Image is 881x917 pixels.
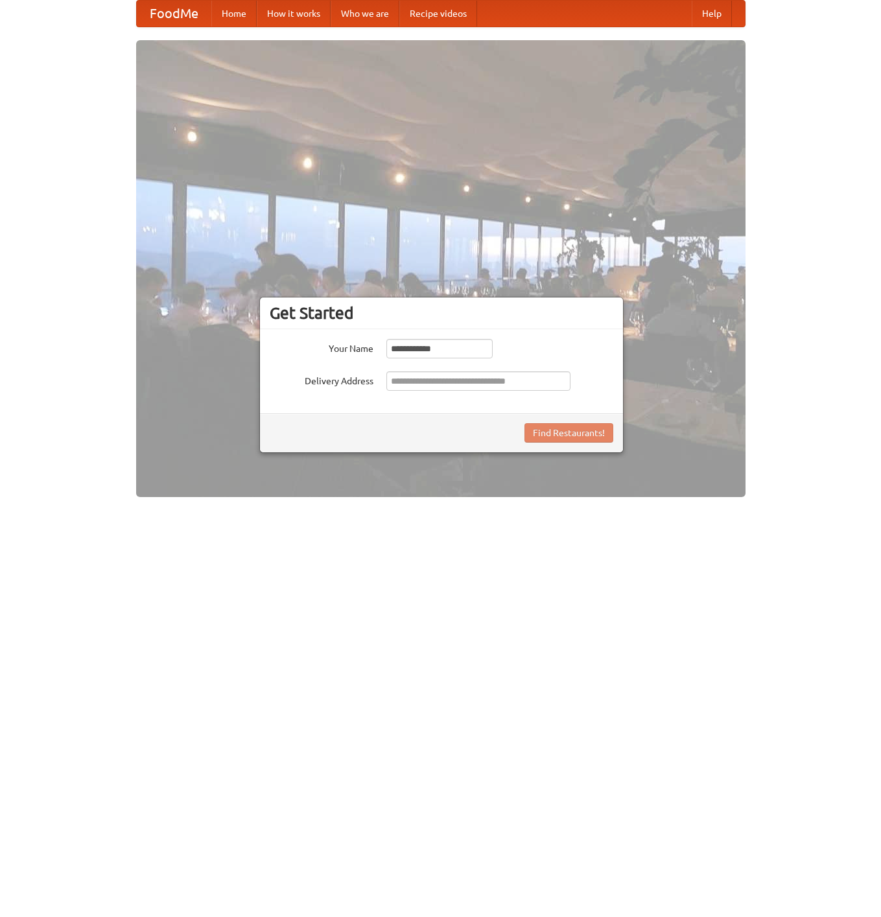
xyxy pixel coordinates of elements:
[257,1,331,27] a: How it works
[524,423,613,443] button: Find Restaurants!
[211,1,257,27] a: Home
[270,339,373,355] label: Your Name
[692,1,732,27] a: Help
[270,303,613,323] h3: Get Started
[331,1,399,27] a: Who we are
[137,1,211,27] a: FoodMe
[270,371,373,388] label: Delivery Address
[399,1,477,27] a: Recipe videos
